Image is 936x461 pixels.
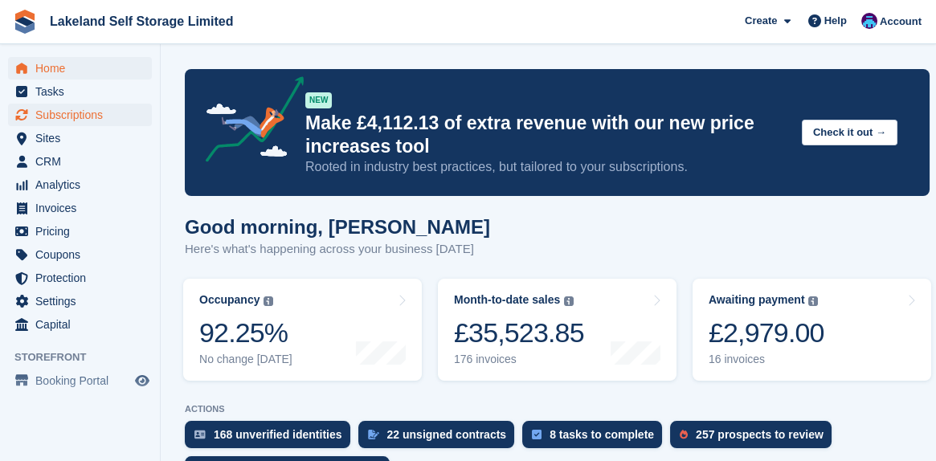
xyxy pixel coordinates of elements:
a: menu [8,220,152,243]
a: menu [8,267,152,289]
span: Sites [35,127,132,149]
div: 16 invoices [709,353,824,366]
div: 176 invoices [454,353,584,366]
a: menu [8,80,152,103]
a: Awaiting payment £2,979.00 16 invoices [693,279,931,381]
span: Create [745,13,777,29]
span: Analytics [35,173,132,196]
a: menu [8,57,152,80]
p: Rooted in industry best practices, but tailored to your subscriptions. [305,158,789,176]
img: icon-info-grey-7440780725fd019a000dd9b08b2336e03edf1995a4989e88bcd33f0948082b44.svg [264,296,273,306]
span: Invoices [35,197,132,219]
a: menu [8,290,152,312]
div: NEW [305,92,332,108]
span: Pricing [35,220,132,243]
a: menu [8,313,152,336]
h1: Good morning, [PERSON_NAME] [185,216,490,238]
div: 257 prospects to review [696,428,824,441]
div: £2,979.00 [709,316,824,349]
img: icon-info-grey-7440780725fd019a000dd9b08b2336e03edf1995a4989e88bcd33f0948082b44.svg [564,296,574,306]
p: Make £4,112.13 of extra revenue with our new price increases tool [305,112,789,158]
p: Here's what's happening across your business [DATE] [185,240,490,259]
span: CRM [35,150,132,173]
span: Settings [35,290,132,312]
img: icon-info-grey-7440780725fd019a000dd9b08b2336e03edf1995a4989e88bcd33f0948082b44.svg [808,296,818,306]
span: Capital [35,313,132,336]
img: price-adjustments-announcement-icon-8257ccfd72463d97f412b2fc003d46551f7dbcb40ab6d574587a9cd5c0d94... [192,76,305,168]
a: menu [8,369,152,392]
span: Storefront [14,349,160,365]
a: Occupancy 92.25% No change [DATE] [183,279,422,381]
div: Month-to-date sales [454,293,560,307]
div: Awaiting payment [709,293,805,307]
span: Account [880,14,922,30]
a: Month-to-date sales £35,523.85 176 invoices [438,279,676,381]
a: menu [8,243,152,266]
img: prospect-51fa495bee0391a8d652442698ab0144808aea92771e9ea1ae160a38d050c398.svg [680,430,688,439]
a: 8 tasks to complete [522,421,670,456]
img: stora-icon-8386f47178a22dfd0bd8f6a31ec36ba5ce8667c1dd55bd0f319d3a0aa187defe.svg [13,10,37,34]
a: menu [8,197,152,219]
a: 22 unsigned contracts [358,421,523,456]
img: David Dickson [861,13,877,29]
div: 168 unverified identities [214,428,342,441]
div: Occupancy [199,293,260,307]
a: Lakeland Self Storage Limited [43,8,240,35]
a: 257 prospects to review [670,421,840,456]
span: Tasks [35,80,132,103]
span: Subscriptions [35,104,132,126]
span: Booking Portal [35,369,132,392]
span: Home [35,57,132,80]
a: 168 unverified identities [185,421,358,456]
img: verify_identity-adf6edd0f0f0b5bbfe63781bf79b02c33cf7c696d77639b501bdc392416b5a36.svg [194,430,206,439]
img: contract_signature_icon-13c848040528278c33f63329250d36e43548de30e8caae1d1a13099fd9432cc5.svg [368,430,379,439]
a: menu [8,150,152,173]
div: 22 unsigned contracts [387,428,507,441]
span: Help [824,13,847,29]
button: Check it out → [802,120,897,146]
div: 92.25% [199,316,292,349]
a: menu [8,127,152,149]
div: £35,523.85 [454,316,584,349]
span: Coupons [35,243,132,266]
a: menu [8,173,152,196]
div: 8 tasks to complete [550,428,654,441]
span: Protection [35,267,132,289]
div: No change [DATE] [199,353,292,366]
a: menu [8,104,152,126]
p: ACTIONS [185,404,930,414]
img: task-75834270c22a3079a89374b754ae025e5fb1db73e45f91037f5363f120a921f8.svg [532,430,542,439]
a: Preview store [133,371,152,390]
